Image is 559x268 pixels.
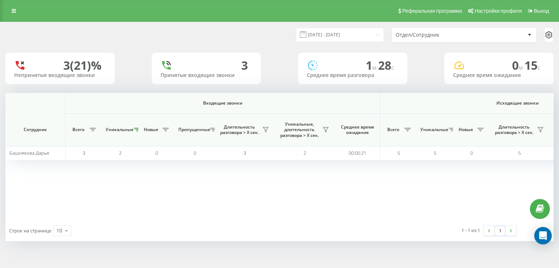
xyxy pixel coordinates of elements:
span: Настройки профиля [475,8,522,14]
span: 5 [434,150,436,156]
span: 15 [524,57,540,73]
div: 1 - 1 из 1 [461,227,480,234]
span: Всего [384,127,402,133]
span: Среднее время ожидания [340,124,374,135]
div: Среднее время ожидания [453,72,545,78]
a: 1 [495,226,506,236]
span: Новые [142,127,160,133]
div: 10 [56,227,62,234]
span: 2 [119,150,122,156]
span: 28 [378,57,394,73]
div: Среднее время разговора [307,72,399,78]
span: 5 [397,150,400,156]
span: c [391,64,394,72]
span: 2 [304,150,306,156]
span: Длительность разговора > Х сек. [493,124,535,135]
span: Уникальные, длительность разговора > Х сек. [278,121,320,138]
span: 0 [470,150,473,156]
span: Сотрудник [12,127,59,133]
span: Уникальные [420,127,447,133]
span: 0 [194,150,196,156]
span: Строк на странице [9,227,51,234]
div: Отдел/Сотрудник [396,32,483,38]
td: 00:00:21 [335,146,380,160]
span: 0 [155,150,158,156]
span: Новые [457,127,475,133]
span: Башнякова Дарья [9,150,49,156]
span: Всего [69,127,87,133]
span: м [372,64,378,72]
span: Реферальная программа [402,8,462,14]
span: 5 [518,150,521,156]
span: 3 [243,150,246,156]
div: 3 [241,58,248,72]
div: Непринятые входящие звонки [14,72,106,78]
span: Пропущенные [178,127,208,133]
span: Выход [534,8,549,14]
span: Длительность разговора > Х сек. [218,124,260,135]
span: 3 [83,150,85,156]
div: 3 (21)% [63,58,102,72]
span: Уникальные [106,127,132,133]
span: м [519,64,524,72]
span: c [538,64,540,72]
div: Принятые входящие звонки [160,72,252,78]
span: 0 [512,57,524,73]
span: Входящие звонки [84,100,361,106]
div: Open Intercom Messenger [534,227,552,244]
span: 1 [366,57,378,73]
